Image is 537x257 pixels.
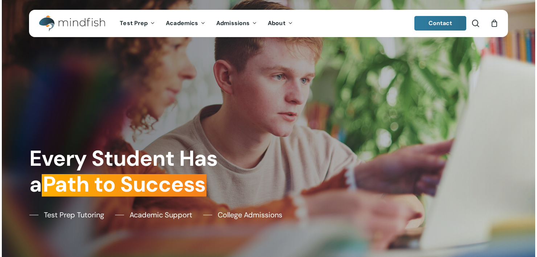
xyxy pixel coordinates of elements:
[268,19,286,27] span: About
[429,19,452,27] span: Contact
[211,20,262,27] a: Admissions
[160,20,211,27] a: Academics
[216,19,250,27] span: Admissions
[114,10,298,37] nav: Main Menu
[203,209,282,220] a: College Admissions
[218,209,282,220] span: College Admissions
[42,170,206,198] em: Path to Success
[130,209,192,220] span: Academic Support
[120,19,148,27] span: Test Prep
[115,209,192,220] a: Academic Support
[29,10,508,37] header: Main Menu
[29,145,264,197] h1: Every Student Has a
[44,209,104,220] span: Test Prep Tutoring
[414,16,467,31] a: Contact
[114,20,160,27] a: Test Prep
[166,19,198,27] span: Academics
[262,20,298,27] a: About
[29,209,104,220] a: Test Prep Tutoring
